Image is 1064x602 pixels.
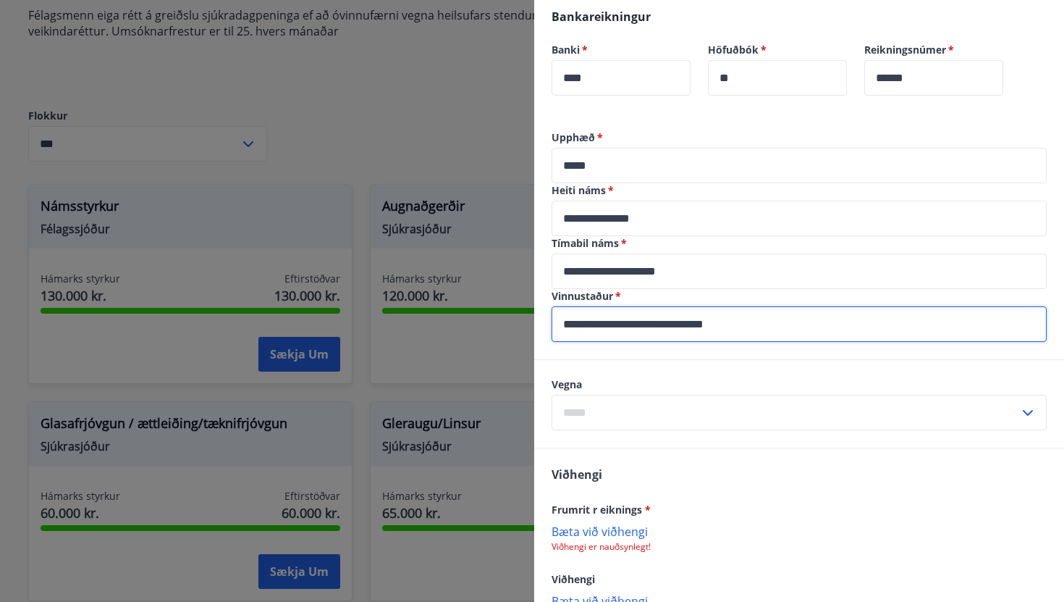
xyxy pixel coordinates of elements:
label: Reikningsnúmer [864,43,1003,57]
p: Bæta við viðhengi [552,524,1047,538]
div: Vinnustaður [552,306,1047,342]
label: Tímabil náms [552,236,1047,251]
span: Viðhengi [552,572,595,586]
label: Vegna [552,377,1047,392]
span: Frumrit r eiknings [552,503,651,517]
span: Viðhengi [552,467,602,482]
div: Upphæð [552,148,1047,183]
label: Vinnustaður [552,289,1047,304]
span: Bankareikningur [552,9,651,25]
div: Tímabil náms [552,254,1047,289]
label: Höfuðbók [708,43,847,57]
div: Heiti náms [552,201,1047,236]
label: Heiti náms [552,183,1047,198]
label: Banki [552,43,691,57]
label: Upphæð [552,130,1047,145]
p: Viðhengi er nauðsynlegt! [552,541,1047,553]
